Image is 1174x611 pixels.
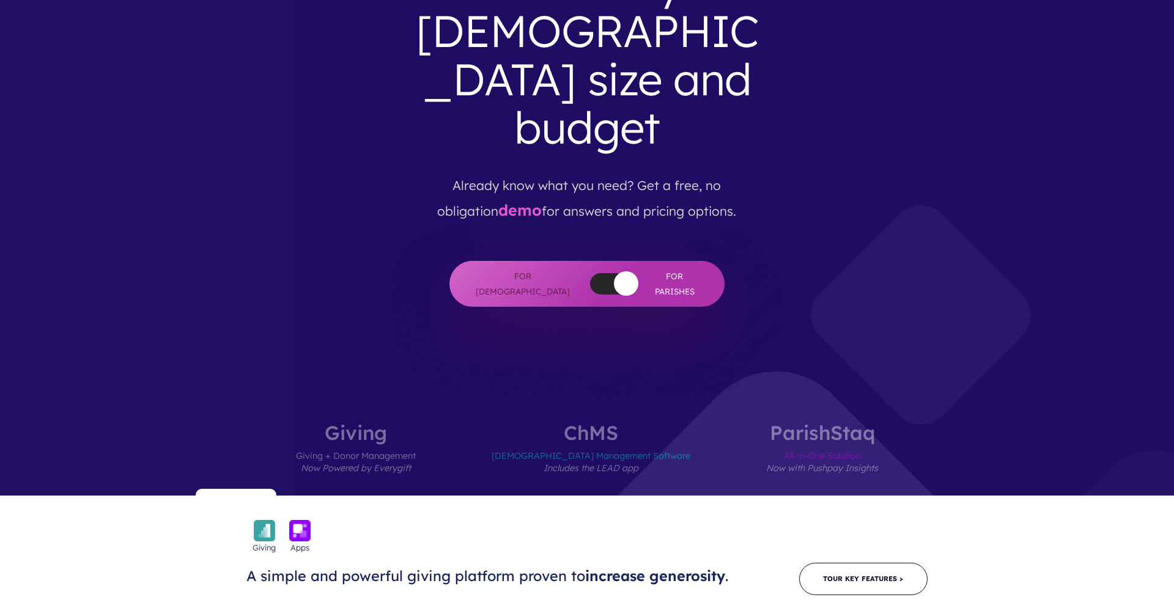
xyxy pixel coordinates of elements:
[766,463,878,474] em: Now with Pushpay Insights
[296,442,416,496] span: Giving + Donor Management
[254,520,275,541] img: icon_giving-bckgrnd-600x600-1.png
[544,463,638,474] em: Includes the LEAD app
[474,269,572,299] span: For [DEMOGRAPHIC_DATA]
[585,567,725,585] span: increase generosity
[455,423,727,496] label: ChMS
[412,162,762,224] p: Already know what you need? Get a free, no obligation for answers and pricing options.
[289,520,311,541] img: icon_apps-bckgrnd-600x600-1.png
[290,541,309,554] span: Apps
[498,200,542,219] a: demo
[729,423,915,496] label: ParishStaq
[799,563,928,595] a: Tour Key Features >
[253,541,276,554] span: Giving
[492,442,690,496] span: [DEMOGRAPHIC_DATA] Management Software
[259,423,452,496] label: Giving
[766,442,878,496] span: All-in-One Solution
[246,567,740,585] h3: A simple and powerful giving platform proven to .
[301,463,411,474] em: Now Powered by Everygift
[649,269,700,299] span: For Parishes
